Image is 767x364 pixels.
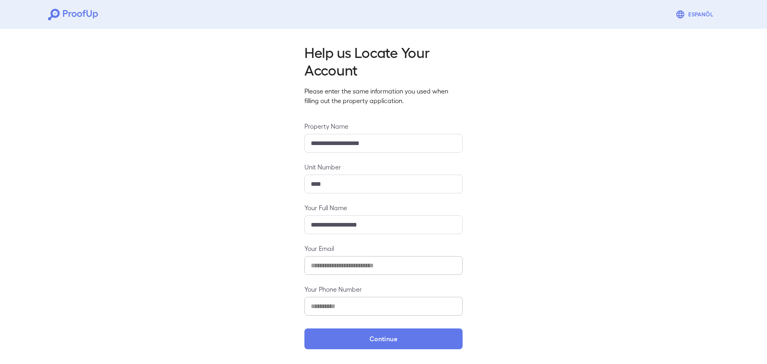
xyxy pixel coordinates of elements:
h2: Help us Locate Your Account [304,43,463,78]
label: Property Name [304,121,463,131]
p: Please enter the same information you used when filling out the property application. [304,86,463,105]
button: Continue [304,328,463,349]
label: Your Phone Number [304,284,463,294]
button: Espanõl [672,6,719,22]
label: Unit Number [304,162,463,171]
label: Your Email [304,244,463,253]
label: Your Full Name [304,203,463,212]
